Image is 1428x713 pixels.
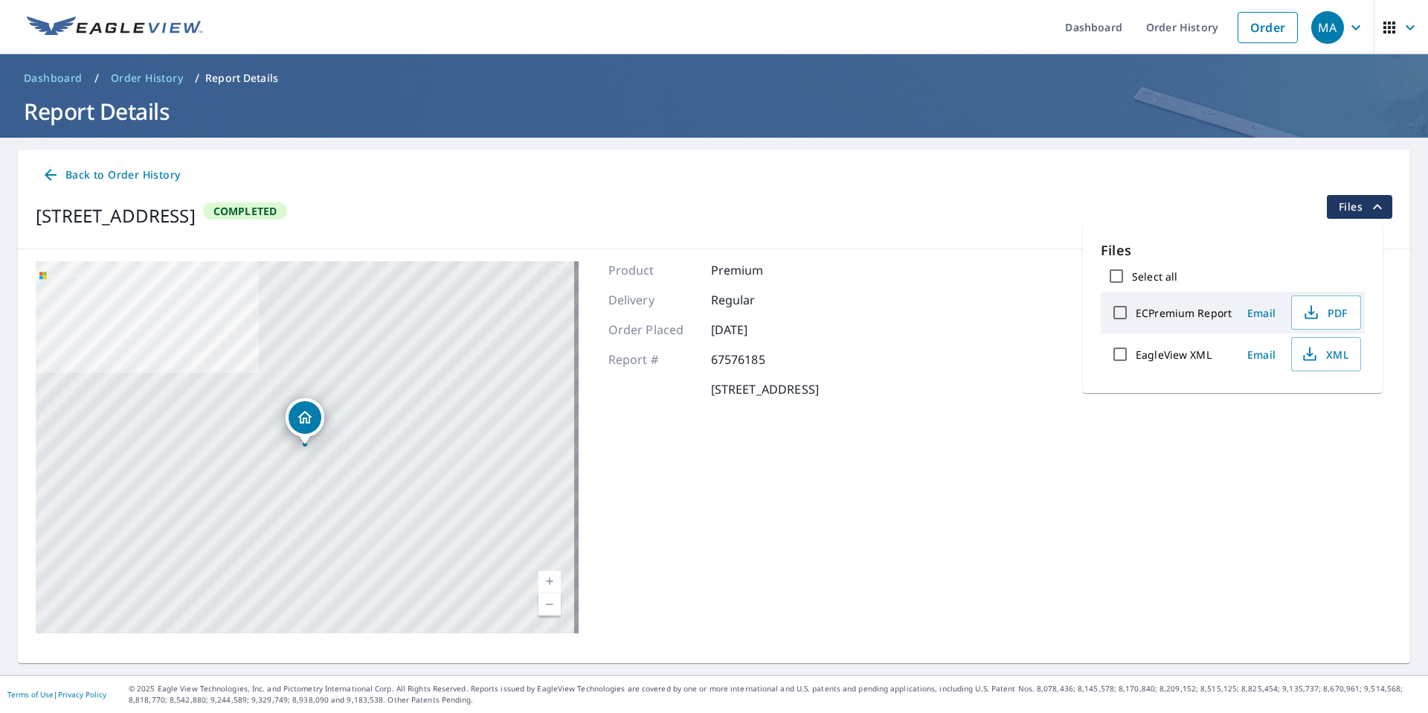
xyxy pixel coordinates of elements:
span: PDF [1301,304,1348,322]
p: [STREET_ADDRESS] [711,380,819,398]
li: / [94,69,99,87]
p: Report # [608,351,698,368]
span: Back to Order History [42,166,180,185]
span: Email [1244,306,1279,320]
a: Order History [105,66,189,90]
button: Email [1238,301,1285,324]
span: Order History [111,71,183,86]
button: PDF [1291,295,1361,330]
li: / [195,69,199,87]
p: Order Placed [608,321,698,339]
span: Email [1244,348,1279,362]
label: Select all [1132,269,1177,284]
div: MA [1311,11,1344,44]
nav: breadcrumb [18,66,1410,90]
p: Files [1101,240,1365,260]
div: [STREET_ADDRESS] [36,202,196,229]
a: Privacy Policy [58,689,106,700]
span: Dashboard [24,71,83,86]
a: Dashboard [18,66,89,90]
p: 67576185 [711,351,800,368]
label: ECPremium Report [1136,306,1232,320]
label: EagleView XML [1136,348,1212,362]
a: Back to Order History [36,162,186,189]
p: Regular [711,291,800,309]
a: Current Level 17, Zoom Out [538,593,561,616]
a: Current Level 17, Zoom In [538,571,561,593]
span: XML [1301,345,1348,363]
p: Delivery [608,291,698,309]
span: Completed [205,204,286,218]
img: EV Logo [27,16,202,39]
p: | [7,690,106,699]
p: Report Details [205,71,278,86]
p: Product [608,261,698,279]
div: Dropped pin, building 1, Residential property, 5107 Bright Oak Ct Spring, TX 77373 [286,398,324,444]
a: Terms of Use [7,689,54,700]
button: Email [1238,343,1285,366]
a: Order [1238,12,1298,43]
button: XML [1291,337,1361,371]
h1: Report Details [18,96,1410,127]
p: Premium [711,261,800,279]
p: [DATE] [711,321,800,339]
span: Files [1339,198,1386,216]
button: filesDropdownBtn-67576185 [1326,195,1392,219]
p: © 2025 Eagle View Technologies, Inc. and Pictometry International Corp. All Rights Reserved. Repo... [129,683,1421,706]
